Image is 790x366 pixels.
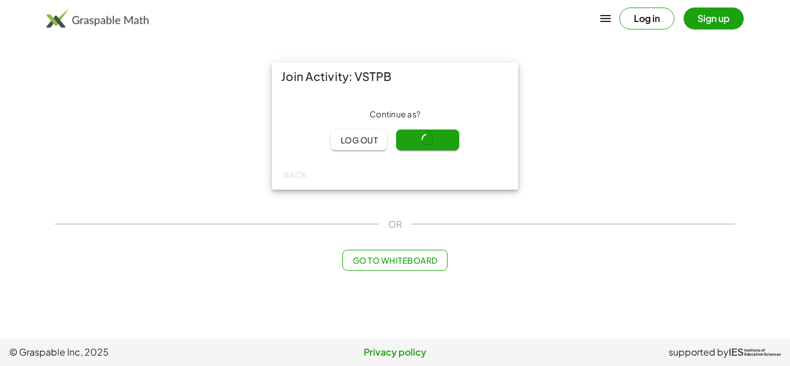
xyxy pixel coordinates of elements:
[684,8,744,29] button: Sign up
[272,62,518,90] div: Join Activity: VSTPB
[388,217,402,231] span: OR
[619,8,674,29] button: Log in
[267,345,524,359] a: Privacy policy
[669,345,729,359] span: supported by
[331,130,387,150] button: Log out
[281,109,509,120] div: Continue as ?
[729,347,744,358] span: IES
[340,135,378,145] span: Log out
[729,345,781,359] a: IESInstitute ofEducation Sciences
[352,255,437,265] span: Go to Whiteboard
[744,349,781,357] span: Institute of Education Sciences
[342,250,447,271] button: Go to Whiteboard
[9,345,267,359] span: © Graspable Inc, 2025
